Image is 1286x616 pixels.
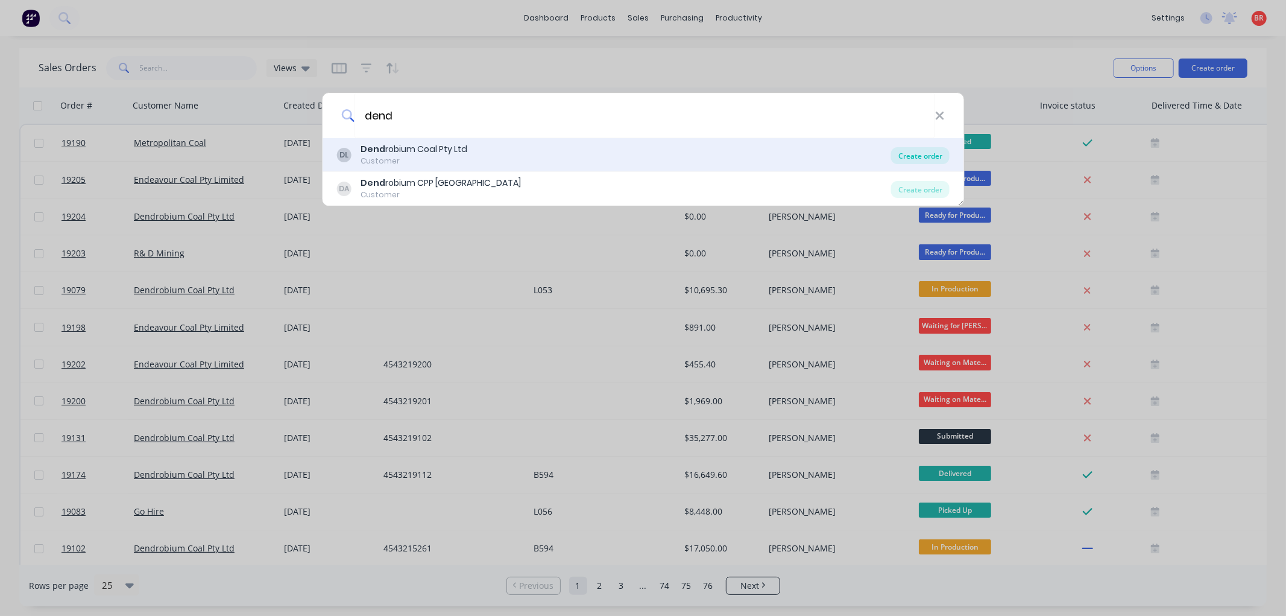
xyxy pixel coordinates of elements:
[355,93,935,138] input: Enter a customer name to create a new order...
[891,147,950,164] div: Create order
[336,182,351,196] div: DA
[361,143,467,156] div: robium Coal Pty Ltd
[336,148,351,162] div: DL
[361,156,467,167] div: Customer
[361,177,385,189] b: Dend
[891,181,950,198] div: Create order
[361,189,521,200] div: Customer
[361,143,385,155] b: Dend
[361,177,521,189] div: robium CPP [GEOGRAPHIC_DATA]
